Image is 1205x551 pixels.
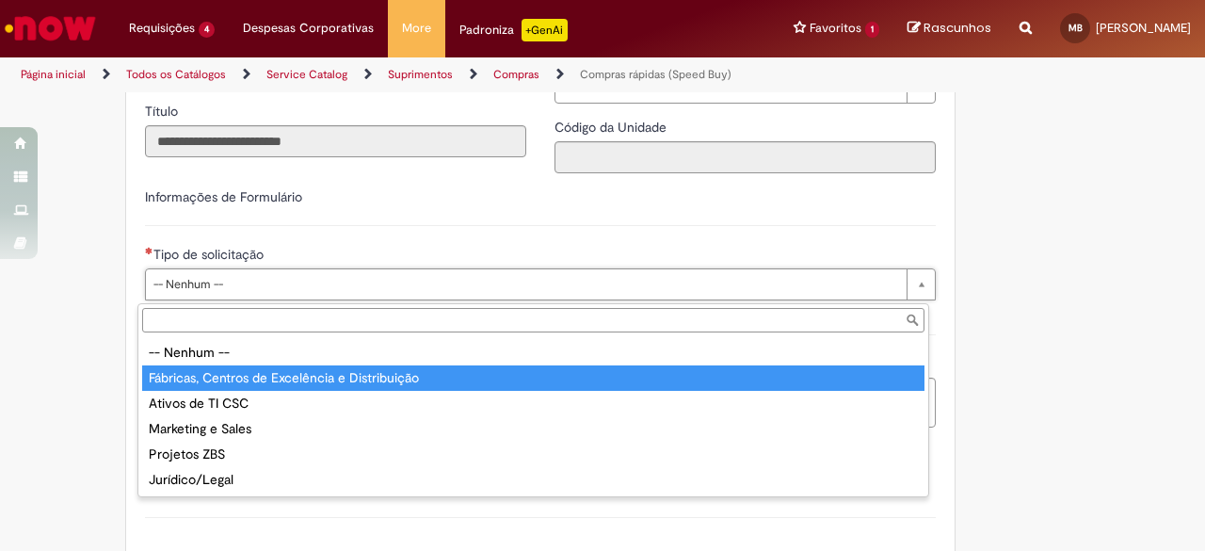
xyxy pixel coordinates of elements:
div: Projetos ZBS [142,442,924,467]
ul: Tipo de solicitação [138,336,928,496]
div: -- Nenhum -- [142,340,924,365]
div: Fábricas, Centros de Excelência e Distribuição [142,365,924,391]
div: Ativos de TI CSC [142,391,924,416]
div: Marketing e Sales [142,416,924,442]
div: Jurídico/Legal [142,467,924,493]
